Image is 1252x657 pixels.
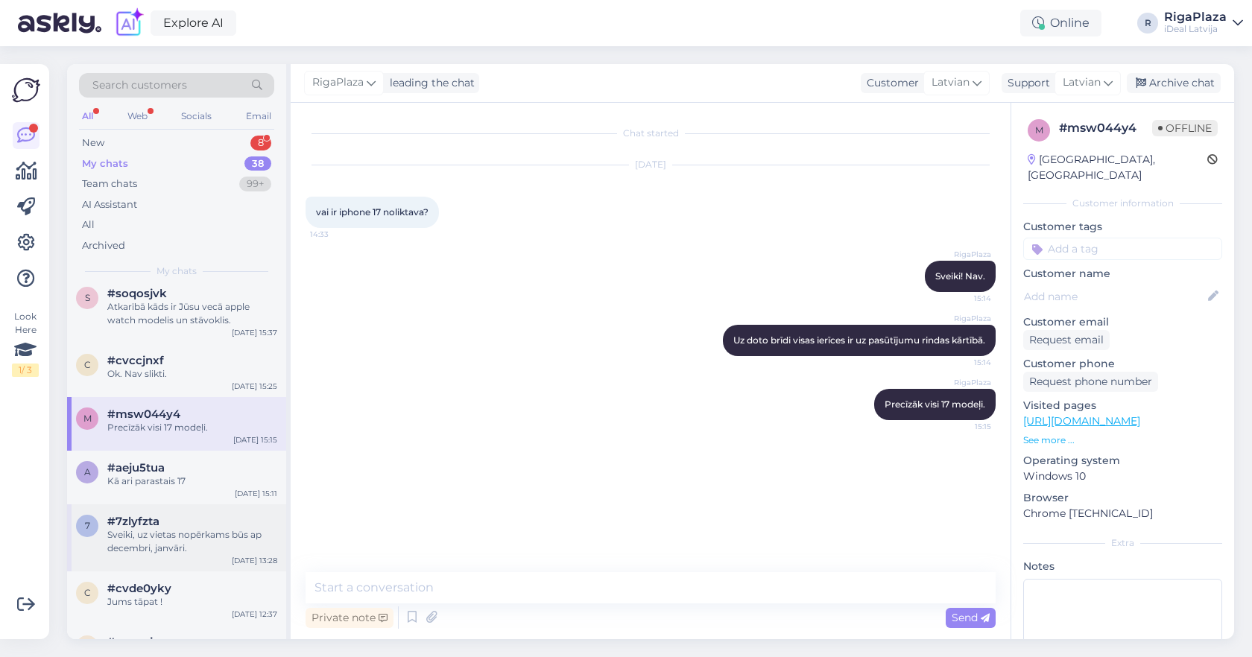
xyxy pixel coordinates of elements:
[107,367,277,381] div: Ok. Nav slikti.
[82,156,128,171] div: My chats
[107,635,167,649] span: #couxzjny
[952,611,990,624] span: Send
[1023,559,1222,574] p: Notes
[1023,372,1158,392] div: Request phone number
[156,264,197,278] span: My chats
[178,107,215,126] div: Socials
[1023,469,1222,484] p: Windows 10
[151,10,236,36] a: Explore AI
[232,327,277,338] div: [DATE] 15:37
[733,334,985,346] span: Uz doto brīdi visas ierīces ir uz pasūtījumu rindas kārtībā.
[1137,13,1158,34] div: R
[935,421,991,432] span: 15:15
[1023,453,1222,469] p: Operating system
[1023,356,1222,372] p: Customer phone
[1063,74,1101,91] span: Latvian
[935,293,991,304] span: 15:14
[239,177,271,191] div: 99+
[932,74,970,91] span: Latvian
[243,107,274,126] div: Email
[935,270,985,282] span: Sveiki! Nav.
[1023,197,1222,210] div: Customer information
[1023,490,1222,506] p: Browser
[244,156,271,171] div: 38
[1023,330,1110,350] div: Request email
[384,75,475,91] div: leading the chat
[1164,23,1227,35] div: iDeal Latvija
[232,555,277,566] div: [DATE] 13:28
[1023,266,1222,282] p: Customer name
[82,218,95,232] div: All
[107,300,277,327] div: Atkarībā kāds ir Jūsu vecā apple watch modelis un stāvoklis.
[1024,288,1205,305] input: Add name
[233,434,277,445] div: [DATE] 15:15
[1023,506,1222,521] p: Chrome [TECHNICAL_ID]
[232,381,277,392] div: [DATE] 15:25
[935,357,991,368] span: 15:14
[1023,219,1222,235] p: Customer tags
[935,377,991,388] span: RigaPlaza
[1020,10,1101,36] div: Online
[1152,120,1218,136] span: Offline
[83,413,92,424] span: m
[82,177,137,191] div: Team chats
[885,399,985,410] span: Precīzāk visi 17 modeļi.
[1164,11,1227,23] div: RigaPlaza
[124,107,151,126] div: Web
[92,77,187,93] span: Search customers
[1127,73,1221,93] div: Archive chat
[85,292,90,303] span: s
[107,287,167,300] span: #soqosjvk
[12,310,39,377] div: Look Here
[107,461,165,475] span: #aeju5tua
[316,206,429,218] span: vai ir iphone 17 noliktava?
[1023,536,1222,550] div: Extra
[12,76,40,104] img: Askly Logo
[107,475,277,488] div: Kā ari parastais 17
[82,238,125,253] div: Archived
[235,488,277,499] div: [DATE] 15:11
[1023,238,1222,260] input: Add a tag
[1035,124,1043,136] span: m
[82,136,104,150] div: New
[935,249,991,260] span: RigaPlaza
[107,354,164,367] span: #cvccjnxf
[1164,11,1243,35] a: RigaPlazaiDeal Latvija
[1059,119,1152,137] div: # msw044y4
[1002,75,1050,91] div: Support
[107,582,171,595] span: #cvde0yky
[107,421,277,434] div: Precīzāk visi 17 modeļi.
[84,466,91,477] span: a
[306,127,996,140] div: Chat started
[107,595,277,609] div: Jums tāpat !
[107,528,277,555] div: Sveiki, uz vietas nopērkams būs ap decembri, janvāri.
[310,229,366,240] span: 14:33
[84,359,91,370] span: c
[861,75,919,91] div: Customer
[1028,152,1207,183] div: [GEOGRAPHIC_DATA], [GEOGRAPHIC_DATA]
[1023,314,1222,330] p: Customer email
[1023,434,1222,447] p: See more ...
[935,313,991,324] span: RigaPlaza
[306,158,996,171] div: [DATE]
[113,7,145,39] img: explore-ai
[312,74,364,91] span: RigaPlaza
[107,407,180,421] span: #msw044y4
[84,587,91,598] span: c
[82,197,137,212] div: AI Assistant
[232,609,277,620] div: [DATE] 12:37
[1023,414,1140,428] a: [URL][DOMAIN_NAME]
[85,520,90,531] span: 7
[1023,398,1222,413] p: Visited pages
[79,107,96,126] div: All
[12,364,39,377] div: 1 / 3
[250,136,271,150] div: 8
[306,608,393,628] div: Private note
[107,515,159,528] span: #7zlyfzta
